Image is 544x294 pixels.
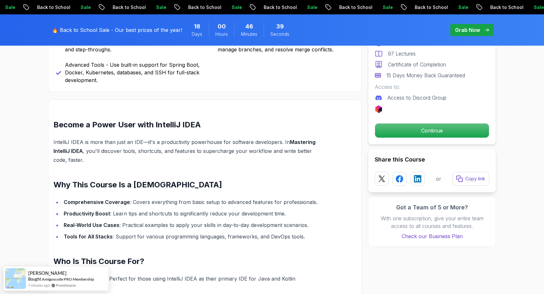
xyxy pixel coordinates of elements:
[375,232,489,240] a: Check our Business Plan
[56,283,76,288] a: ProveSource
[17,17,70,22] div: Domain: [DOMAIN_NAME]
[62,274,326,292] li: : Perfect for those using IntelliJ IDEA as their primary IDE for Java and Kotlin development.
[375,203,489,212] h3: Got a Team of 5 or More?
[64,199,130,205] strong: Comprehensive Coverage
[53,120,326,130] h2: Become a Power User with IntelliJ IDEA
[218,22,226,31] span: 0 Hours
[192,31,202,37] span: Days
[270,31,289,37] span: Seconds
[64,233,113,240] strong: Tools for All Stacks
[378,4,398,11] p: Sale
[26,38,57,42] div: Domain Overview
[28,270,67,276] span: [PERSON_NAME]
[245,22,253,31] span: 46 Minutes
[64,210,110,217] strong: Productivity Boost
[52,26,182,34] p: 🔥 Back to School Sale - Our best prices of the year!
[259,4,302,11] p: Back to School
[215,31,228,37] span: Hours
[302,4,323,11] p: Sale
[62,221,326,230] li: : Practical examples to apply your skills in day-to-day development scenarios.
[388,94,446,102] p: Access to Discord Group
[375,124,489,138] p: Continue
[151,4,172,11] p: Sale
[28,276,41,282] span: Bought
[19,37,24,42] img: tab_domain_overview_orange.svg
[62,198,326,207] li: : Covers everything from basic setup to advanced features for professionals.
[62,209,326,218] li: : Learn tips and shortcuts to significantly reduce your development time.
[375,105,382,113] img: jetbrains logo
[276,22,284,31] span: 39 Seconds
[465,176,485,182] p: Copy link
[194,22,200,31] span: 18 Days
[10,10,15,15] img: logo_orange.svg
[485,4,529,11] p: Back to School
[76,4,96,11] p: Sale
[386,72,465,79] p: 15 Days Money Back Guaranteed
[375,155,489,164] h2: Share this Course
[436,175,441,183] p: or
[452,172,489,186] button: Copy link
[65,61,201,84] p: Advanced Tools - Use built-in support for Spring Boot, Docker, Kubernetes, databases, and SSH for...
[10,17,15,22] img: website_grey.svg
[72,38,106,42] div: Keywords by Traffic
[32,4,76,11] p: Back to School
[53,180,326,190] h2: Why This Course Is a [DEMOGRAPHIC_DATA]
[375,83,489,91] p: Access to:
[453,4,474,11] p: Sale
[227,4,247,11] p: Sale
[183,4,227,11] p: Back to School
[388,50,416,57] p: 97 Lectures
[108,4,151,11] p: Back to School
[64,222,119,228] strong: Real-World Use Cases
[455,26,480,34] p: Grab Now
[334,4,378,11] p: Back to School
[65,37,70,42] img: tab_keywords_by_traffic_grey.svg
[410,4,453,11] p: Back to School
[53,256,326,267] h2: Who Is This Course For?
[53,138,326,164] p: IntelliJ IDEA is more than just an IDE—it's a productivity powerhouse for software developers. In...
[28,283,50,288] span: 7 minutes ago
[375,123,489,138] button: Continue
[241,31,257,37] span: Minutes
[62,232,326,241] li: : Support for various programming languages, frameworks, and DevOps tools.
[18,10,31,15] div: v 4.0.25
[5,268,26,289] img: provesource social proof notification image
[42,277,94,282] a: Amigoscode PRO Membership
[388,61,446,68] p: Certificate of Completion
[375,215,489,230] p: With one subscription, give your entire team access to all courses and features.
